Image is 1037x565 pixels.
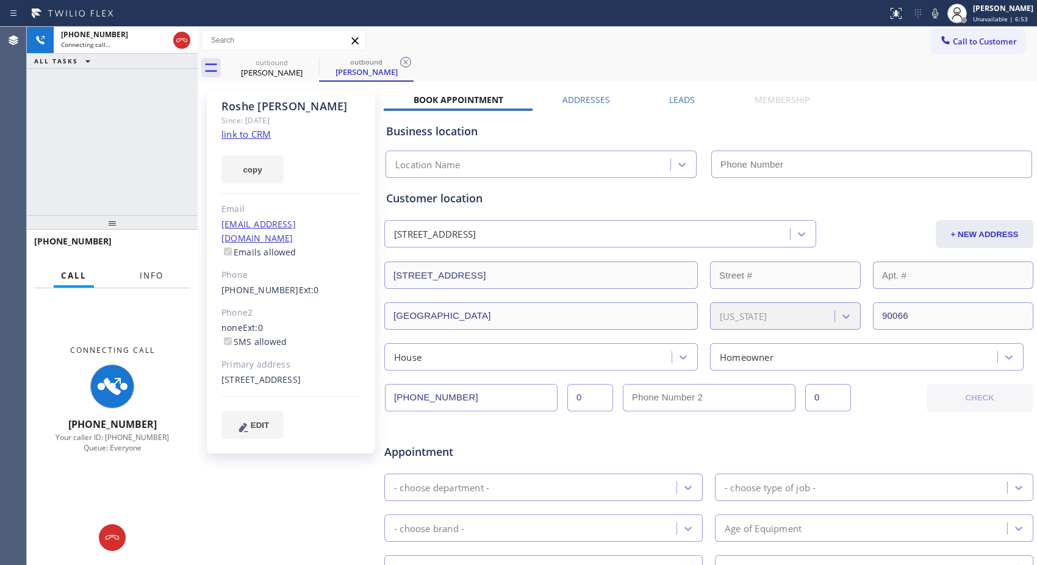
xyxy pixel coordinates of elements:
[320,66,412,77] div: [PERSON_NAME]
[226,58,318,67] div: outbound
[27,54,102,68] button: ALL TASKS
[384,302,698,330] input: City
[99,524,126,551] button: Hang up
[224,247,232,255] input: Emails allowed
[221,202,361,216] div: Email
[873,302,1033,330] input: ZIP
[221,336,287,347] label: SMS allowed
[221,358,361,372] div: Primary address
[221,218,296,244] a: [EMAIL_ADDRESS][DOMAIN_NAME]
[720,350,773,364] div: Homeowner
[973,15,1028,23] span: Unavailable | 6:53
[927,384,1033,412] button: CHECK
[936,220,1033,248] button: + NEW ADDRESS
[669,94,695,105] label: Leads
[226,54,318,82] div: Roshe Mcclure
[221,321,361,349] div: none
[710,261,861,289] input: Street #
[221,99,361,113] div: Roshe [PERSON_NAME]
[320,54,412,80] div: Roshe Mcclure
[394,350,422,364] div: House
[711,151,1032,178] input: Phone Number
[384,261,698,289] input: Address
[623,384,795,411] input: Phone Number 2
[320,57,412,66] div: outbound
[385,384,558,411] input: Phone Number
[61,270,87,281] span: Call
[56,432,169,453] span: Your caller ID: [PHONE_NUMBER] Queue: Everyone
[140,270,163,281] span: Info
[394,227,476,241] div: [STREET_ADDRESS]
[61,29,128,40] span: [PHONE_NUMBER]
[725,521,802,535] div: Age of Equipment
[725,480,816,494] div: - choose type of job -
[221,113,361,127] div: Since: [DATE]
[243,322,263,333] span: Ext: 0
[414,94,503,105] label: Book Appointment
[927,5,944,22] button: Mute
[221,268,361,282] div: Phone
[395,158,461,172] div: Location Name
[34,57,78,65] span: ALL TASKS
[221,155,284,183] button: copy
[251,421,269,430] span: EDIT
[34,235,112,247] span: [PHONE_NUMBER]
[221,128,271,140] a: link to CRM
[567,384,613,411] input: Ext.
[173,32,190,49] button: Hang up
[221,411,284,439] button: EDIT
[226,67,318,78] div: [PERSON_NAME]
[386,123,1032,140] div: Business location
[562,94,610,105] label: Addresses
[384,444,599,460] span: Appointment
[394,480,489,494] div: - choose department -
[54,264,94,288] button: Call
[299,284,319,296] span: Ext: 0
[953,36,1017,47] span: Call to Customer
[68,418,157,431] span: [PHONE_NUMBER]
[221,284,299,296] a: [PHONE_NUMBER]
[132,264,171,288] button: Info
[221,306,361,320] div: Phone2
[873,261,1033,289] input: Apt. #
[394,521,464,535] div: - choose brand -
[805,384,851,411] input: Ext. 2
[755,94,809,105] label: Membership
[386,190,1032,207] div: Customer location
[70,345,155,355] span: Connecting Call
[931,30,1025,53] button: Call to Customer
[224,337,232,345] input: SMS allowed
[61,40,110,49] span: Connecting call…
[973,3,1033,13] div: [PERSON_NAME]
[202,30,365,50] input: Search
[221,373,361,387] div: [STREET_ADDRESS]
[221,246,296,258] label: Emails allowed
